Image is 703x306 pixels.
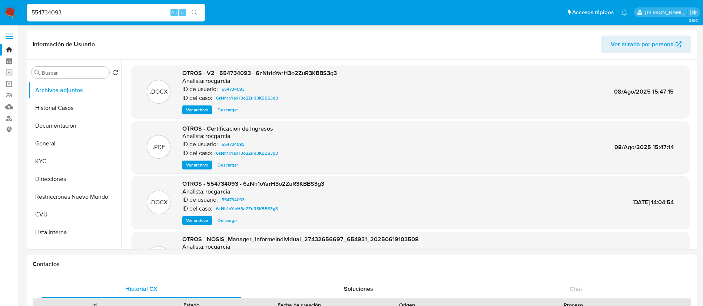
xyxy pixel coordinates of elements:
[222,85,245,94] span: 554734093
[182,188,205,195] p: Analista:
[29,188,121,206] button: Restricciones Nuevo Mundo
[572,9,614,16] span: Accesos rápidos
[182,235,419,243] span: OTROS - NOSIS_Manager_InformeIndividual_27432656697_654931_20250619103508
[614,143,674,151] span: 08/Ago/2025 15:47:14
[182,105,212,114] button: Ver archivo
[614,87,674,96] span: 08/Ago/2025 15:47:15
[570,285,582,293] span: Chat
[182,243,205,250] p: Analista:
[182,205,212,212] p: ID del caso:
[171,9,177,16] span: Alt
[645,9,687,16] p: micaela.pliatskas@mercadolibre.com
[182,161,212,169] button: Ver archivo
[621,9,627,16] a: Notificaciones
[344,285,373,293] span: Soluciones
[222,140,245,149] span: 554734093
[182,85,218,93] p: ID de usuario:
[205,243,231,250] h6: rocgarcia
[33,41,95,48] h1: Información de Usuario
[222,195,245,204] span: 554734093
[182,69,337,77] span: OTROS - V2 - 554734093 - 6zNh1oYarH3o2ZuR3KBBS3g3
[34,70,40,75] button: Buscar
[182,94,212,102] p: ID del caso:
[216,204,278,213] span: 6zNh1oYarH3o2ZuR3KBBS3g3
[213,149,281,158] a: 6zNh1oYarH3o2ZuR3KBBS3g3
[216,94,278,102] span: 6zNh1oYarH3o2ZuR3KBBS3g3
[182,196,218,204] p: ID de usuario:
[182,132,205,140] p: Analista:
[182,124,273,133] span: OTROS - Certificacion de Ingresos
[29,152,121,170] button: KYC
[216,149,278,158] span: 6zNh1oYarH3o2ZuR3KBBS3g3
[611,36,674,53] span: Ver mirada por persona
[633,198,674,206] span: [DATE] 14:04:54
[205,188,231,195] h6: rocgarcia
[186,106,208,114] span: Ver archivo
[29,223,121,241] button: Lista Interna
[205,132,231,140] h6: rocgarcia
[186,217,208,224] span: Ver archivo
[150,198,168,206] p: .DOCX
[182,141,218,148] p: ID de usuario:
[219,195,248,204] a: 554734093
[150,88,168,96] p: .DOCX
[29,135,121,152] button: General
[29,81,121,99] button: Archivos adjuntos
[182,179,324,188] span: OTROS - 554734093 - 6zNh1oYarH3o2ZuR3KBBS3g3
[27,8,205,17] input: Buscar usuario o caso...
[218,106,238,114] span: Descargar
[112,70,118,78] button: Volver al orden por defecto
[29,99,121,117] button: Historial Casos
[219,140,248,149] a: 554734093
[218,217,238,224] span: Descargar
[125,285,157,293] span: Historial CX
[213,204,281,213] a: 6zNh1oYarH3o2ZuR3KBBS3g3
[29,117,121,135] button: Documentación
[186,161,208,169] span: Ver archivo
[182,149,212,157] p: ID del caso:
[690,9,697,16] a: Salir
[33,260,691,268] h1: Contactos
[181,9,183,16] span: s
[153,143,165,151] p: .PDF
[187,7,202,18] button: search-icon
[601,36,691,53] button: Ver mirada por persona
[29,241,121,259] button: Anticipos de dinero
[29,170,121,188] button: Direcciones
[182,77,205,85] p: Analista:
[182,216,212,225] button: Ver archivo
[214,105,242,114] button: Descargar
[213,94,281,102] a: 6zNh1oYarH3o2ZuR3KBBS3g3
[205,77,231,85] h6: rocgarcia
[219,85,248,94] a: 554734093
[42,70,106,76] input: Buscar
[29,206,121,223] button: CVU
[214,216,242,225] button: Descargar
[218,161,238,169] span: Descargar
[214,161,242,169] button: Descargar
